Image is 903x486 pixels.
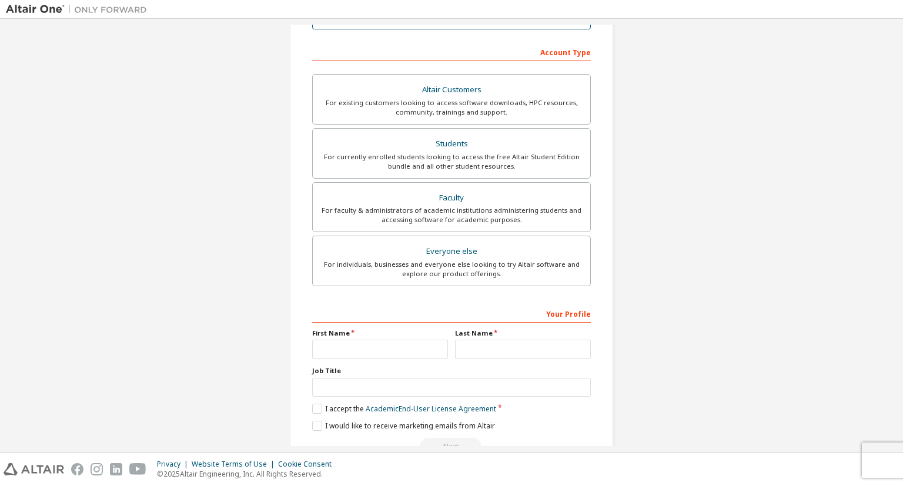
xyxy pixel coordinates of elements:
div: Everyone else [320,243,583,260]
div: Your Profile [312,304,591,323]
div: Faculty [320,190,583,206]
p: © 2025 Altair Engineering, Inc. All Rights Reserved. [157,469,339,479]
div: Privacy [157,460,192,469]
div: Students [320,136,583,152]
div: Altair Customers [320,82,583,98]
div: For individuals, businesses and everyone else looking to try Altair software and explore our prod... [320,260,583,279]
label: Last Name [455,329,591,338]
a: Academic End-User License Agreement [366,404,496,414]
label: I would like to receive marketing emails from Altair [312,421,495,431]
img: linkedin.svg [110,463,122,475]
label: First Name [312,329,448,338]
img: youtube.svg [129,463,146,475]
div: Account Type [312,42,591,61]
img: instagram.svg [91,463,103,475]
label: Job Title [312,366,591,376]
div: Website Terms of Use [192,460,278,469]
img: Altair One [6,4,153,15]
div: Read and acccept EULA to continue [312,438,591,455]
div: Cookie Consent [278,460,339,469]
img: facebook.svg [71,463,83,475]
div: For faculty & administrators of academic institutions administering students and accessing softwa... [320,206,583,224]
img: altair_logo.svg [4,463,64,475]
label: I accept the [312,404,496,414]
div: For currently enrolled students looking to access the free Altair Student Edition bundle and all ... [320,152,583,171]
div: For existing customers looking to access software downloads, HPC resources, community, trainings ... [320,98,583,117]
